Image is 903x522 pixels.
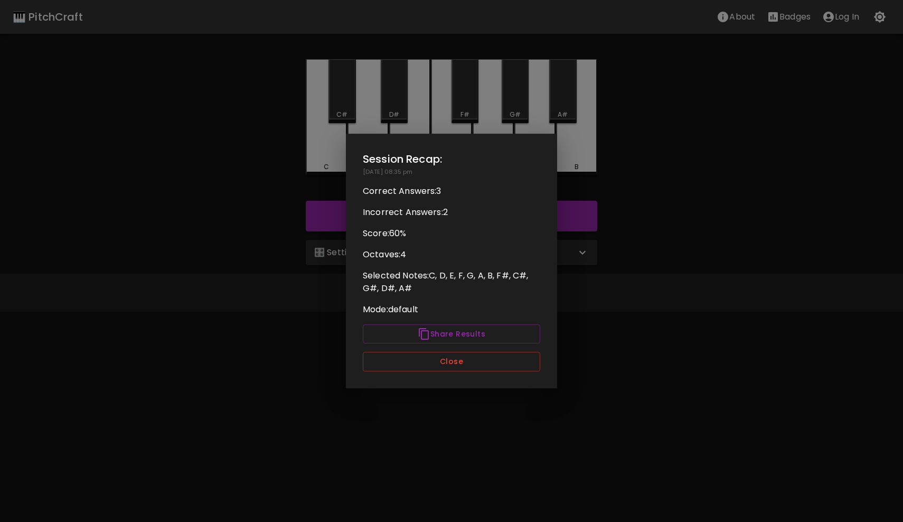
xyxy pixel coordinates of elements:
[363,352,540,371] button: Close
[363,227,540,240] p: Score: 60 %
[363,167,540,176] p: [DATE] 08:35 pm
[363,206,540,219] p: Incorrect Answers: 2
[363,185,540,198] p: Correct Answers: 3
[363,324,540,344] button: Share Results
[363,248,540,261] p: Octaves: 4
[363,269,540,295] p: Selected Notes: C, D, E, F, G, A, B, F#, C#, G#, D#, A#
[363,151,540,167] h2: Session Recap:
[363,303,540,316] p: Mode: default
